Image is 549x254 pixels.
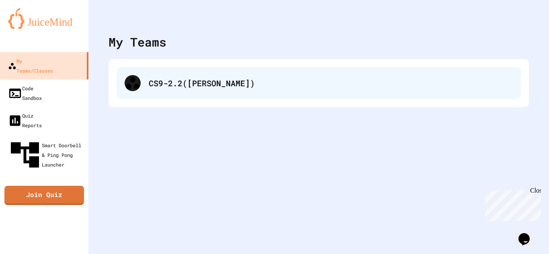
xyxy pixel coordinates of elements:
div: My Teams [109,33,166,51]
div: Smart Doorbell & Ping Pong Launcher [8,138,85,172]
div: CS9-2.2([PERSON_NAME]) [149,77,513,89]
div: My Teams/Classes [8,56,53,75]
div: Quiz Reports [8,111,42,130]
img: logo-orange.svg [8,8,80,29]
iframe: chat widget [482,187,541,221]
iframe: chat widget [515,222,541,246]
div: CS9-2.2([PERSON_NAME]) [117,67,521,99]
a: Join Quiz [4,186,84,205]
div: Code Sandbox [8,83,42,103]
div: Chat with us now!Close [3,3,55,51]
